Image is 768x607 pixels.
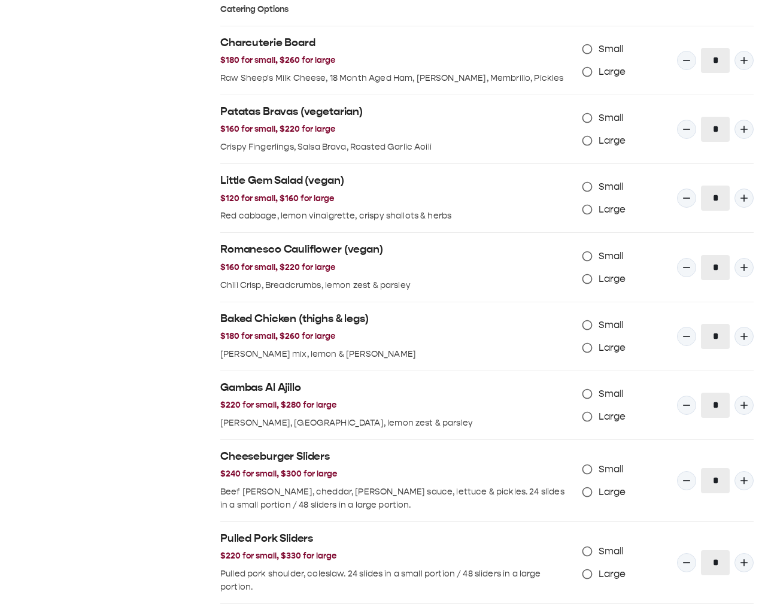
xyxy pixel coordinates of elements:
[220,450,573,464] h2: Cheeseburger Sliders
[677,383,754,428] div: Quantity Input
[220,54,573,67] h3: $180 for small, $260 for large
[599,202,626,217] span: Large
[599,111,624,125] span: Small
[599,180,624,194] span: Small
[599,318,624,332] span: Small
[220,348,573,361] p: [PERSON_NAME] mix, lemon & [PERSON_NAME]
[220,468,573,481] h3: $240 for small, $300 for large
[220,210,573,223] p: Red cabbage, lemon vinaigrette, crispy shallots & herbs
[677,458,754,503] div: Quantity Input
[220,312,573,326] h2: Baked Chicken (thighs & legs)
[677,107,754,152] div: Quantity Input
[599,341,626,355] span: Large
[599,567,626,581] span: Large
[220,174,573,188] h2: Little Gem Salad (vegan)
[220,242,573,257] h2: Romanesco Cauliflower (vegan)
[220,261,573,274] h3: $160 for small, $220 for large
[220,550,573,563] h3: $220 for small, $330 for large
[599,462,624,477] span: Small
[220,72,573,85] p: Raw Sheep's Milk Cheese, 18 Month Aged Ham, [PERSON_NAME], Membrillo, Pickles
[599,272,626,286] span: Large
[599,133,626,148] span: Large
[220,330,573,343] h3: $180 for small, $260 for large
[220,105,573,119] h2: Patatas Bravas (vegetarian)
[220,485,573,512] p: Beef [PERSON_NAME], cheddar, [PERSON_NAME] sauce, lettuce & pickles. 24 slides in a small portion...
[220,567,573,594] p: Pulled pork shoulder, coleslaw. 24 slides in a small portion / 48 sliders in a large portion.
[677,540,754,585] div: Quantity Input
[677,175,754,221] div: Quantity Input
[220,36,573,50] h2: Charcuterie Board
[220,417,573,430] p: [PERSON_NAME], [GEOGRAPHIC_DATA], lemon zest & parsley
[599,42,624,56] span: Small
[599,485,626,499] span: Large
[599,409,626,424] span: Large
[220,279,573,292] p: Chili Crisp, Breadcrumbs, lemon zest & parsley
[677,38,754,83] div: Quantity Input
[599,387,624,401] span: Small
[220,3,754,16] h3: Catering Options
[599,65,626,79] span: Large
[220,532,573,546] h2: Pulled Pork Sliders
[677,314,754,359] div: Quantity Input
[599,544,624,559] span: Small
[220,381,573,395] h2: Gambas Al Ajillo
[220,141,573,154] p: Crispy Fingerlings, Salsa Brava, Roasted Garlic Aoili
[599,249,624,263] span: Small
[677,245,754,290] div: Quantity Input
[220,192,573,205] h3: $120 for small, $160 for large
[220,123,573,136] h3: $160 for small, $220 for large
[220,399,573,412] h3: $220 for small, $280 for large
